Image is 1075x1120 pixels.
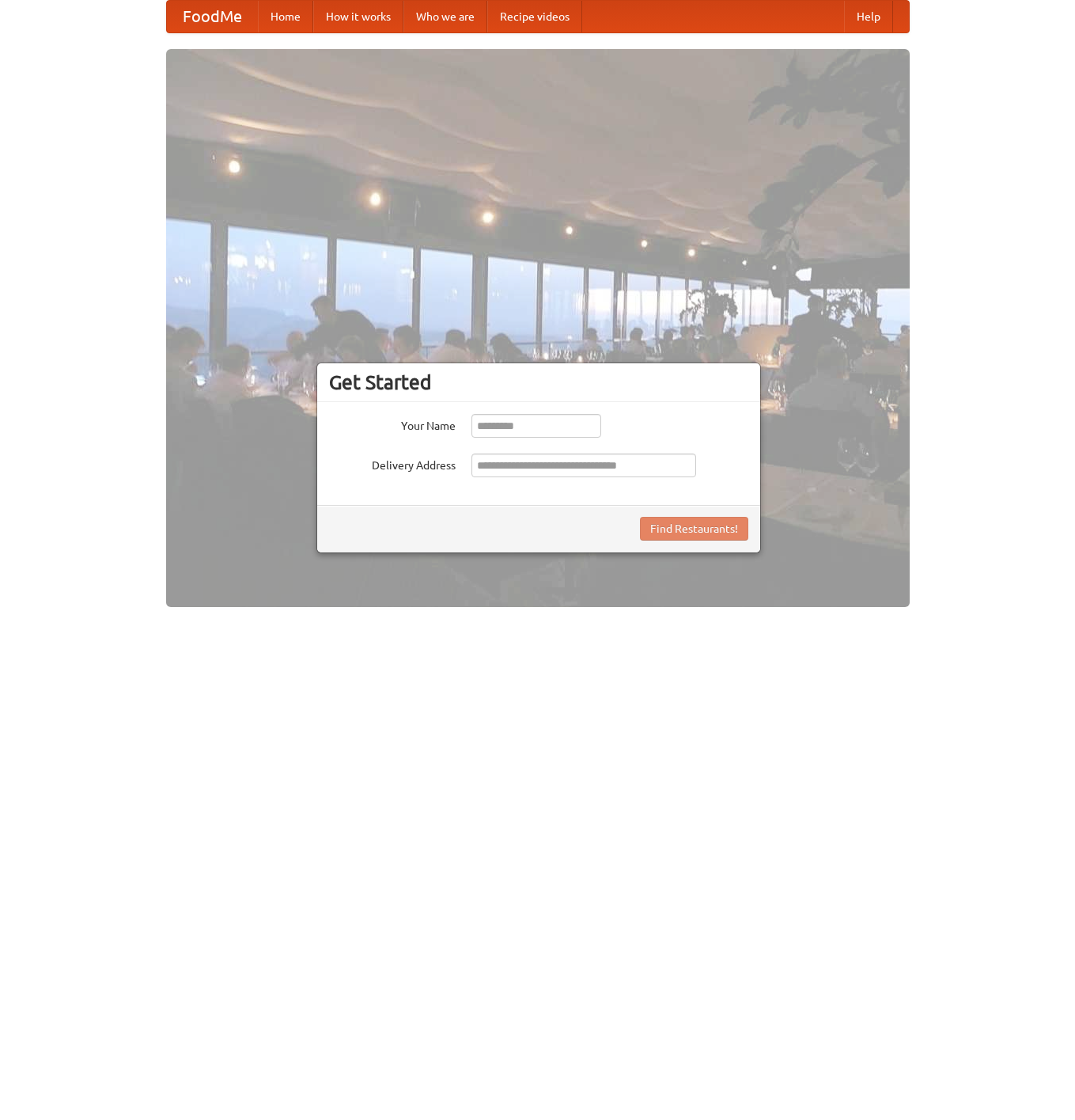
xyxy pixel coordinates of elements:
[403,1,487,32] a: Who we are
[258,1,313,32] a: Home
[313,1,403,32] a: How it works
[487,1,582,32] a: Recipe videos
[167,1,258,32] a: FoodMe
[329,414,456,434] label: Your Name
[329,454,456,473] label: Delivery Address
[640,517,748,541] button: Find Restaurants!
[329,370,748,394] h3: Get Started
[844,1,893,32] a: Help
